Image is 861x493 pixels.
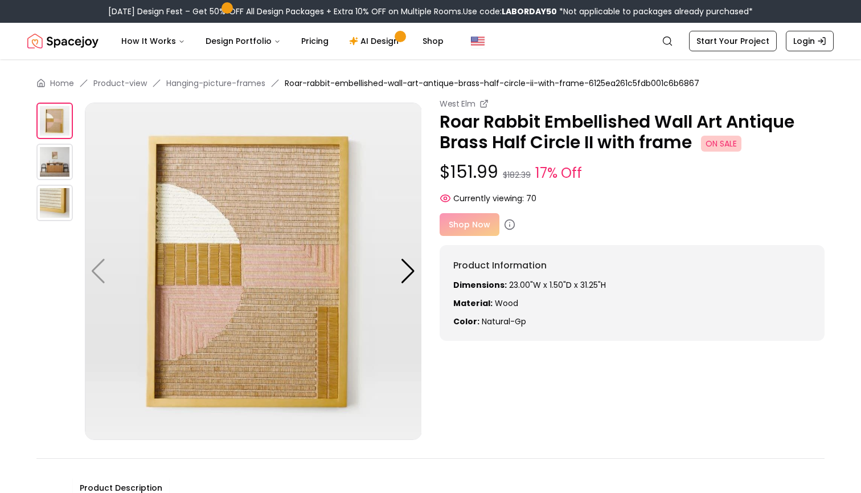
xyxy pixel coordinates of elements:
small: $182.39 [503,169,531,181]
strong: Material: [453,298,493,309]
div: [DATE] Design Fest – Get 50% OFF All Design Packages + Extra 10% OFF on Multiple Rooms. [108,6,753,17]
span: 70 [526,193,536,204]
p: 23.00"W x 1.50"D x 31.25"H [453,279,811,291]
span: Use code: [463,6,557,17]
small: 17% Off [535,163,582,184]
strong: Color: [453,316,479,327]
p: $151.99 [440,162,825,184]
span: Roar-rabbit-embellished-wall-art-antique-brass-half-circle-ii-with-frame-6125ea261c5fdb001c6b6867 [285,78,699,89]
img: United States [471,34,485,48]
img: https://storage.googleapis.com/spacejoy-main/assets/6125ea261c5fdb001c6b6867/product_1_5jmnejcl9igl [36,185,73,221]
img: https://storage.googleapis.com/spacejoy-main/assets/6125ea261c5fdb001c6b6867/product_0_2b2l75ncok39 [36,144,73,180]
a: Spacejoy [27,30,99,52]
nav: breadcrumb [36,78,825,89]
button: Design Portfolio [196,30,290,52]
p: Roar Rabbit Embellished Wall Art Antique Brass Half Circle II with frame [440,112,825,153]
span: Currently viewing: [453,193,524,204]
small: West Elm [440,98,475,109]
a: AI Design [340,30,411,52]
a: Login [786,31,834,51]
strong: Dimensions: [453,279,507,291]
img: https://storage.googleapis.com/spacejoy-main/assets/6125ea261c5fdb001c6b6867/product_0_ia9cb7h87pc [85,103,422,440]
a: Start Your Project [689,31,777,51]
b: LABORDAY50 [502,6,557,17]
img: https://storage.googleapis.com/spacejoy-main/assets/6125ea261c5fdb001c6b6867/product_0_ia9cb7h87pc [36,103,73,139]
button: How It Works [112,30,194,52]
span: natural-gp [482,316,526,327]
img: Spacejoy Logo [27,30,99,52]
nav: Main [112,30,453,52]
span: *Not applicable to packages already purchased* [557,6,753,17]
h6: Product Information [453,259,811,272]
a: Product-view [93,78,147,89]
a: Pricing [292,30,338,52]
a: Hanging-picture-frames [166,78,265,89]
nav: Global [27,23,834,59]
span: wood [495,298,518,309]
span: ON SALE [701,136,741,152]
a: Shop [413,30,453,52]
a: Home [50,78,74,89]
